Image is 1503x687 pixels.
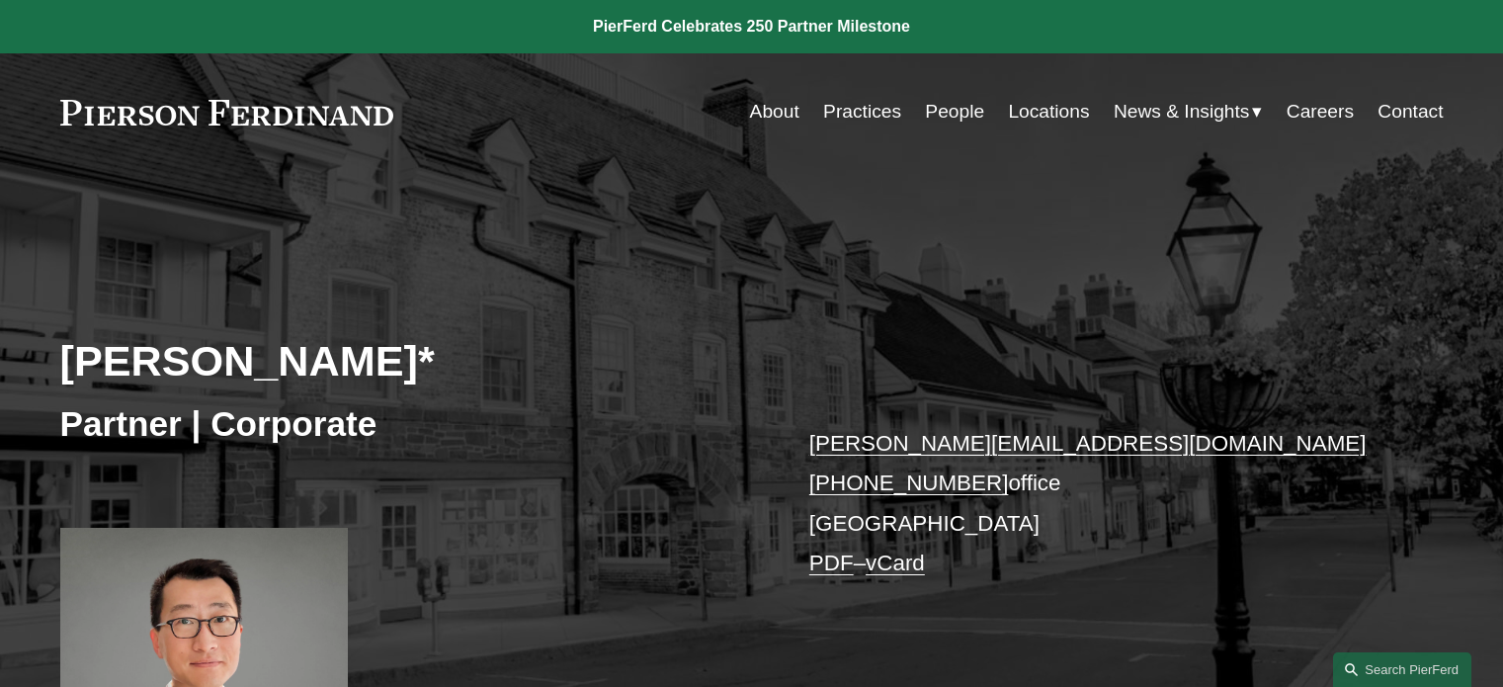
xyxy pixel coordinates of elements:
h3: Partner | Corporate [60,402,752,446]
p: office [GEOGRAPHIC_DATA] – [809,424,1385,583]
span: News & Insights [1114,95,1250,129]
a: PDF [809,551,854,575]
a: [PERSON_NAME][EMAIL_ADDRESS][DOMAIN_NAME] [809,431,1367,456]
a: vCard [866,551,925,575]
a: People [925,93,984,130]
a: Search this site [1333,652,1471,687]
a: Contact [1378,93,1443,130]
a: Practices [823,93,901,130]
a: Careers [1287,93,1354,130]
h2: [PERSON_NAME]* [60,335,752,386]
a: About [750,93,799,130]
a: Locations [1008,93,1089,130]
a: folder dropdown [1114,93,1263,130]
a: [PHONE_NUMBER] [809,471,1009,495]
